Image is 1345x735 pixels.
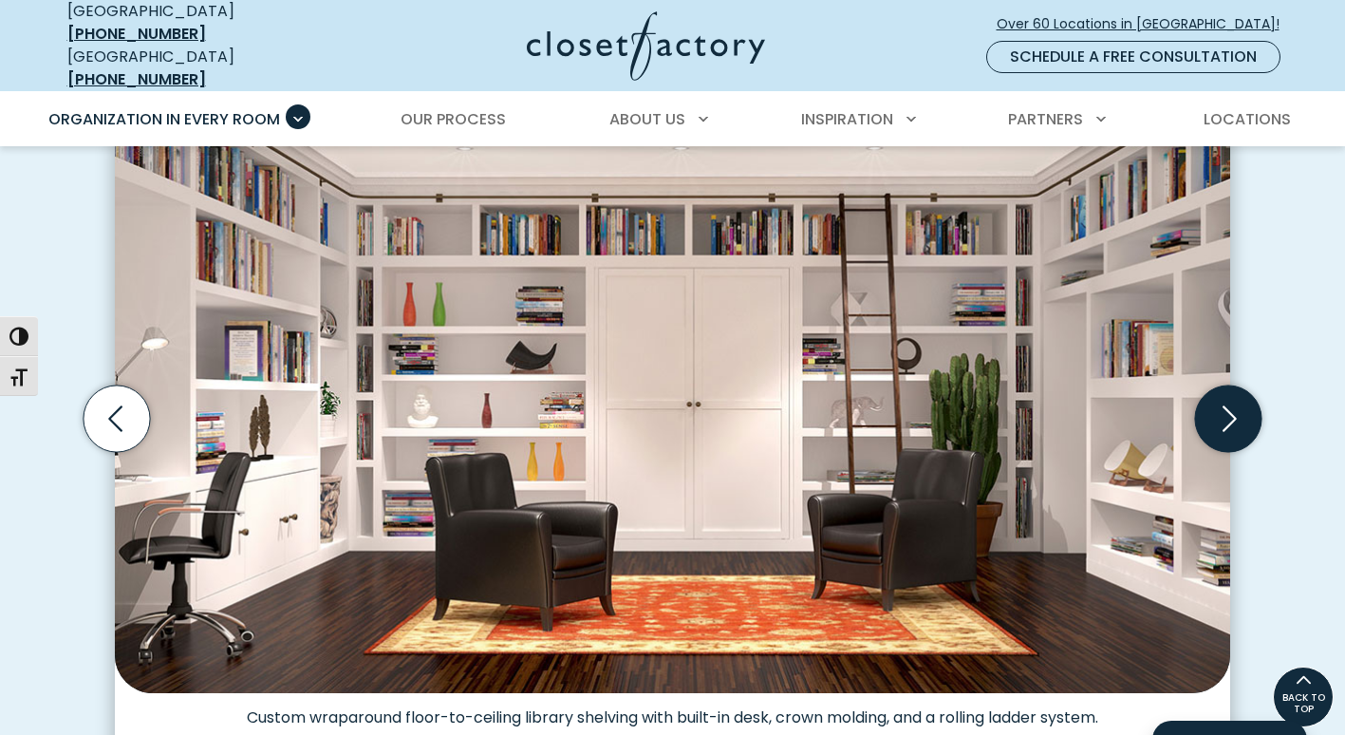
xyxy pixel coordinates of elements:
span: Our Process [401,108,506,130]
button: Next slide [1187,378,1269,460]
span: BACK TO TOP [1274,692,1333,715]
a: Over 60 Locations in [GEOGRAPHIC_DATA]! [996,8,1296,41]
span: Over 60 Locations in [GEOGRAPHIC_DATA]! [997,14,1295,34]
span: Inspiration [801,108,893,130]
a: [PHONE_NUMBER] [67,68,206,90]
span: Partners [1008,108,1083,130]
span: About Us [609,108,685,130]
nav: Primary Menu [35,93,1311,146]
span: Locations [1204,108,1291,130]
a: BACK TO TOP [1273,667,1334,727]
figcaption: Custom wraparound floor-to-ceiling library shelving with built-in desk, crown molding, and a roll... [115,693,1230,727]
div: [GEOGRAPHIC_DATA] [67,46,343,91]
img: Closet Factory Logo [527,11,765,81]
img: Custom wraparound floor-to-ceiling library shelving with built-in desk, crown molding, and a roll... [115,111,1230,692]
a: Schedule a Free Consultation [986,41,1280,73]
button: Previous slide [76,378,158,460]
span: Organization in Every Room [48,108,280,130]
a: [PHONE_NUMBER] [67,23,206,45]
